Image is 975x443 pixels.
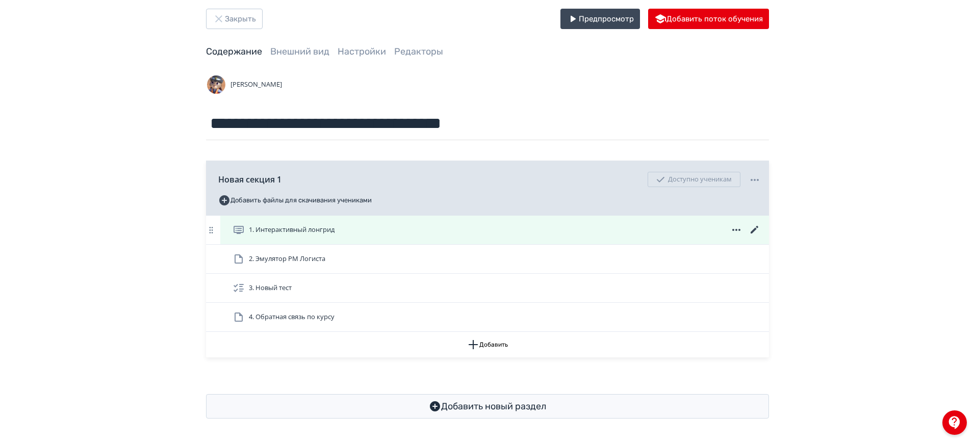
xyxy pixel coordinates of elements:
button: Добавить [206,332,769,357]
div: 1. Интерактивный лонгрид [206,216,769,245]
div: Доступно ученикам [648,172,740,187]
div: 2. Эмулятор РМ Логиста [206,245,769,274]
div: 4. Обратная связь по курсу [206,303,769,332]
a: Редакторы [394,46,443,57]
button: Предпросмотр [560,9,640,29]
span: 2. Эмулятор РМ Логиста [249,254,325,264]
span: [PERSON_NAME] [230,80,282,90]
button: Закрыть [206,9,263,29]
span: 3. Новый тест [249,283,292,293]
button: Добавить новый раздел [206,394,769,419]
span: 4. Обратная связь по курсу [249,312,335,322]
div: 3. Новый тест [206,274,769,303]
button: Добавить файлы для скачивания учениками [218,192,372,209]
button: Добавить поток обучения [648,9,769,29]
span: Новая секция 1 [218,173,281,186]
a: Содержание [206,46,262,57]
img: Avatar [206,74,226,95]
span: 1. Интерактивный лонгрид [249,225,335,235]
a: Настройки [338,46,386,57]
a: Внешний вид [270,46,329,57]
